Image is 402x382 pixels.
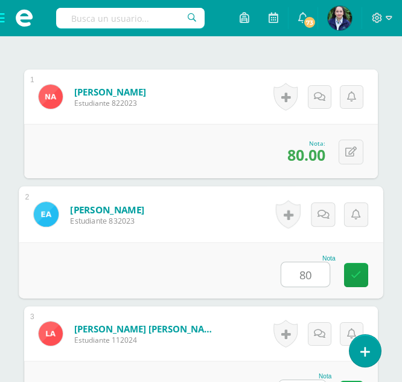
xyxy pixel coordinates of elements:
[74,323,219,335] a: [PERSON_NAME] [PERSON_NAME]
[287,144,325,165] span: 80.00
[74,86,146,98] a: [PERSON_NAME]
[328,6,352,30] img: 381c161aa04f9ea8baa001c8ef3cbafa.png
[39,85,63,109] img: 0ac9d75e23195b8130b76dc0199bf59e.png
[70,215,144,226] span: Estudiante 832023
[70,203,144,216] a: [PERSON_NAME]
[281,262,330,286] input: 0-100.0
[39,322,63,346] img: 0304f7b0a21bbcbd21f2ff3c6e75e059.png
[287,139,325,147] div: Nota:
[278,373,331,380] div: Nota
[34,202,59,227] img: c693a17d405a6511a1b4d522184e3f73.png
[56,8,205,28] input: Busca un usuario...
[74,335,219,345] span: Estudiante 112024
[281,255,336,262] div: Nota
[303,16,316,29] span: 73
[74,98,146,108] span: Estudiante 822023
